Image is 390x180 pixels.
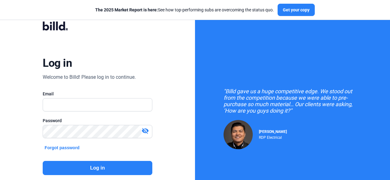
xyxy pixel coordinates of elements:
span: The 2025 Market Report is here: [95,7,158,12]
div: Password [43,118,152,124]
mat-icon: visibility_off [142,127,149,134]
div: See how top-performing subs are overcoming the status quo. [95,7,274,13]
button: Forgot password [43,144,81,151]
div: Email [43,91,152,97]
div: "Billd gave us a huge competitive edge. We stood out from the competition because we were able to... [224,88,362,114]
span: [PERSON_NAME] [259,130,287,134]
div: Welcome to Billd! Please log in to continue. [43,74,136,81]
button: Get your copy [278,4,315,16]
div: RDP Electrical [259,134,287,140]
button: Log in [43,161,152,175]
img: Raul Pacheco [224,120,253,149]
div: Log in [43,56,72,70]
